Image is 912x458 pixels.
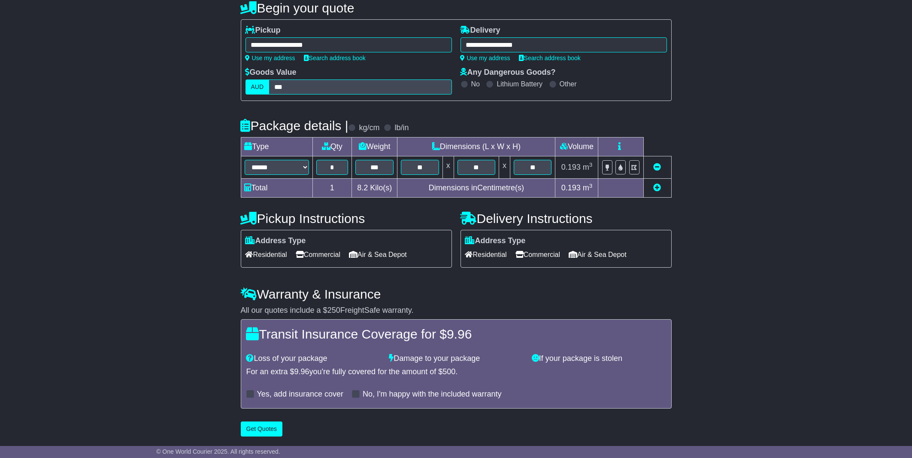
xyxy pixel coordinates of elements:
[359,123,379,133] label: kg/cm
[246,327,666,341] h4: Transit Insurance Coverage for $
[442,156,454,179] td: x
[589,162,593,168] sup: 3
[312,179,352,198] td: 1
[304,55,366,61] a: Search address book
[561,183,581,192] span: 0.193
[527,354,670,363] div: If your package is stolen
[447,327,472,341] span: 9.96
[245,79,270,95] label: AUD
[245,248,287,261] span: Residential
[241,119,348,133] h4: Package details |
[245,55,295,61] a: Use my address
[357,183,368,192] span: 8.2
[465,236,526,246] label: Address Type
[312,137,352,156] td: Qty
[589,183,593,189] sup: 3
[461,55,510,61] a: Use my address
[296,248,340,261] span: Commercial
[497,80,542,88] label: Lithium Battery
[583,183,593,192] span: m
[560,80,577,88] label: Other
[245,236,306,246] label: Address Type
[245,68,297,77] label: Goods Value
[561,163,581,171] span: 0.193
[241,1,672,15] h4: Begin your quote
[257,390,343,399] label: Yes, add insurance cover
[461,68,556,77] label: Any Dangerous Goods?
[352,179,397,198] td: Kilo(s)
[352,137,397,156] td: Weight
[461,26,500,35] label: Delivery
[519,55,581,61] a: Search address book
[363,390,502,399] label: No, I'm happy with the included warranty
[246,367,666,377] div: For an extra $ you're fully covered for the amount of $ .
[569,248,627,261] span: Air & Sea Depot
[442,367,455,376] span: 500
[245,26,281,35] label: Pickup
[241,306,672,315] div: All our quotes include a $ FreightSafe warranty.
[583,163,593,171] span: m
[241,421,283,437] button: Get Quotes
[654,163,661,171] a: Remove this item
[349,248,407,261] span: Air & Sea Depot
[465,248,507,261] span: Residential
[654,183,661,192] a: Add new item
[471,80,480,88] label: No
[241,287,672,301] h4: Warranty & Insurance
[555,137,598,156] td: Volume
[461,211,672,226] h4: Delivery Instructions
[397,137,555,156] td: Dimensions (L x W x H)
[294,367,309,376] span: 9.96
[394,123,409,133] label: lb/in
[327,306,340,314] span: 250
[242,354,385,363] div: Loss of your package
[241,179,312,198] td: Total
[241,137,312,156] td: Type
[241,211,452,226] h4: Pickup Instructions
[499,156,510,179] td: x
[156,448,280,455] span: © One World Courier 2025. All rights reserved.
[515,248,560,261] span: Commercial
[385,354,527,363] div: Damage to your package
[397,179,555,198] td: Dimensions in Centimetre(s)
